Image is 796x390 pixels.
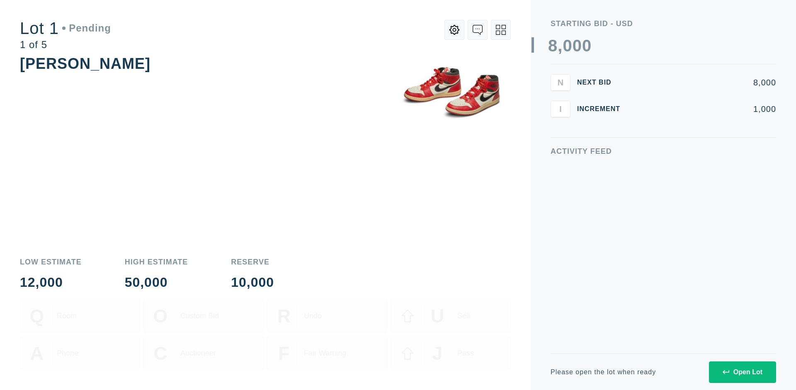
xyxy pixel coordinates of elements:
span: N [558,78,563,87]
div: 0 [563,37,572,54]
div: , [558,37,563,203]
div: Starting Bid - USD [551,20,776,27]
div: 8 [548,37,558,54]
div: Reserve [231,258,274,266]
button: Open Lot [709,361,776,383]
div: 12,000 [20,276,82,289]
div: Next Bid [577,79,627,86]
div: Pending [62,23,111,33]
div: [PERSON_NAME] [20,55,150,72]
div: High Estimate [125,258,188,266]
button: N [551,74,570,91]
div: Open Lot [723,368,762,376]
div: Activity Feed [551,148,776,155]
div: Please open the lot when ready [551,369,656,375]
div: 8,000 [633,78,776,87]
div: Increment [577,106,627,112]
div: 10,000 [231,276,274,289]
div: 1 of 5 [20,40,111,50]
div: 50,000 [125,276,188,289]
div: Low Estimate [20,258,82,266]
div: 0 [582,37,592,54]
div: 1,000 [633,105,776,113]
button: I [551,101,570,117]
div: 0 [573,37,582,54]
div: Lot 1 [20,20,111,36]
span: I [559,104,562,114]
